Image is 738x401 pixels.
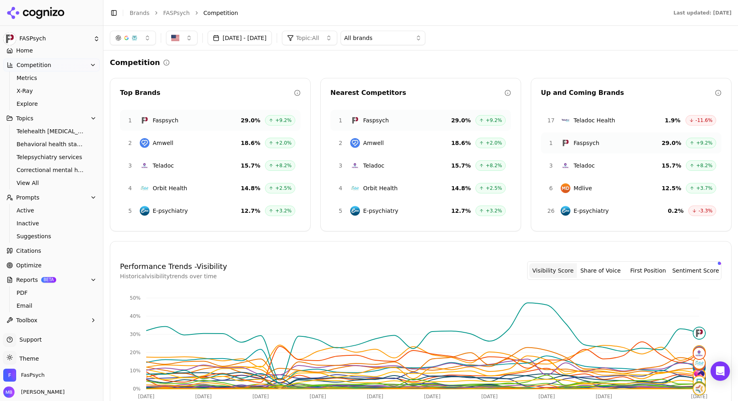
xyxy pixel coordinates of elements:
span: 1 [546,139,556,147]
span: +3.2% [486,208,502,214]
span: Faspsych [574,139,599,147]
tspan: [DATE] [596,394,612,399]
img: Faspsych [350,115,360,125]
span: FasPsych [21,372,45,379]
span: 26 [546,207,556,215]
span: Teladoc Health [574,116,615,124]
img: Orbit Health [350,183,360,193]
img: faspsych [694,328,705,339]
span: 1 [336,116,345,124]
span: Inactive [17,219,87,227]
button: Topics [3,112,100,125]
tspan: 30% [130,332,141,337]
span: +2.0% [275,140,292,146]
span: E-psychiatry [153,207,188,215]
img: amwell [694,346,705,357]
a: Behavioral health staffing [13,139,90,150]
tspan: [DATE] [367,394,383,399]
tspan: [DATE] [424,394,441,399]
img: E-psychiatry [350,206,360,216]
span: 5 [125,207,135,215]
span: Theme [16,355,39,362]
span: E‑psychiatry [574,207,609,215]
span: Teladoc [153,162,174,170]
span: Explore [17,100,87,108]
div: Last updated: [DATE] [673,10,732,16]
div: Top Brands [120,88,294,98]
span: 4 [125,184,135,192]
tspan: [DATE] [252,394,269,399]
button: ReportsBETA [3,273,100,286]
span: Metrics [17,74,87,82]
span: All brands [344,34,372,42]
span: Orbit Health [363,184,397,192]
span: Competition [204,9,238,17]
span: +9.2% [486,117,502,124]
a: Correctional mental health [13,164,90,176]
span: +8.2% [275,162,292,169]
tspan: 40% [130,313,141,319]
span: +2.0% [486,140,502,146]
img: Mdlive [561,183,570,193]
span: +8.2% [696,162,713,169]
span: 14.8 % [241,184,261,192]
span: 15.7 % [451,162,471,170]
span: 2 [125,139,135,147]
a: Metrics [13,72,90,84]
span: 15.7 % [662,162,681,170]
a: Telehealth [MEDICAL_DATA] [13,126,90,137]
span: +2.5% [275,185,292,191]
tspan: [DATE] [138,394,155,399]
img: Amwell [350,138,360,148]
span: Behavioral health staffing [17,140,87,148]
span: Home [16,46,33,55]
span: +9.2% [275,117,292,124]
button: First Position [624,263,672,278]
span: Citations [16,247,41,255]
span: 17 [546,116,556,124]
span: 2 [336,139,345,147]
span: 18.6 % [451,139,471,147]
span: 5 [336,207,345,215]
img: FASPsych [3,32,16,45]
span: Faspsych [363,116,389,124]
button: [DATE] - [DATE] [208,31,272,45]
tspan: 50% [130,295,141,301]
img: teladoc [694,348,705,359]
span: Telepsychiatry services [17,153,87,161]
button: Competition [3,59,100,71]
span: 14.8 % [451,184,471,192]
span: PDF [17,289,87,297]
span: +8.2% [486,162,502,169]
a: FASPsych [163,9,190,17]
span: Orbit Health [153,184,187,192]
nav: breadcrumb [130,9,657,17]
img: timelycare [694,376,705,388]
span: 3 [125,162,135,170]
span: 15.7 % [241,162,261,170]
span: Optimize [16,261,42,269]
span: [PERSON_NAME] [18,388,65,396]
img: E‑psychiatry [561,206,570,216]
span: Amwell [153,139,173,147]
div: Open Intercom Messenger [711,361,730,381]
button: Share of Voice [577,263,624,278]
span: -3.3% [698,208,713,214]
span: Teladoc [574,162,595,170]
span: Email [17,302,87,310]
span: Active [17,206,87,214]
a: Telepsychiatry services [13,151,90,163]
span: Teladoc [363,162,384,170]
img: Amwell [140,138,149,148]
button: Prompts [3,191,100,204]
span: 29.0 % [662,139,681,147]
span: Amwell [363,139,384,147]
span: X-Ray [17,87,87,95]
span: Correctional mental health [17,166,87,174]
button: Open user button [3,386,65,398]
tspan: [DATE] [538,394,555,399]
a: Explore [13,98,90,109]
span: Faspsych [153,116,179,124]
a: Brands [130,10,149,16]
span: BETA [41,277,56,283]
